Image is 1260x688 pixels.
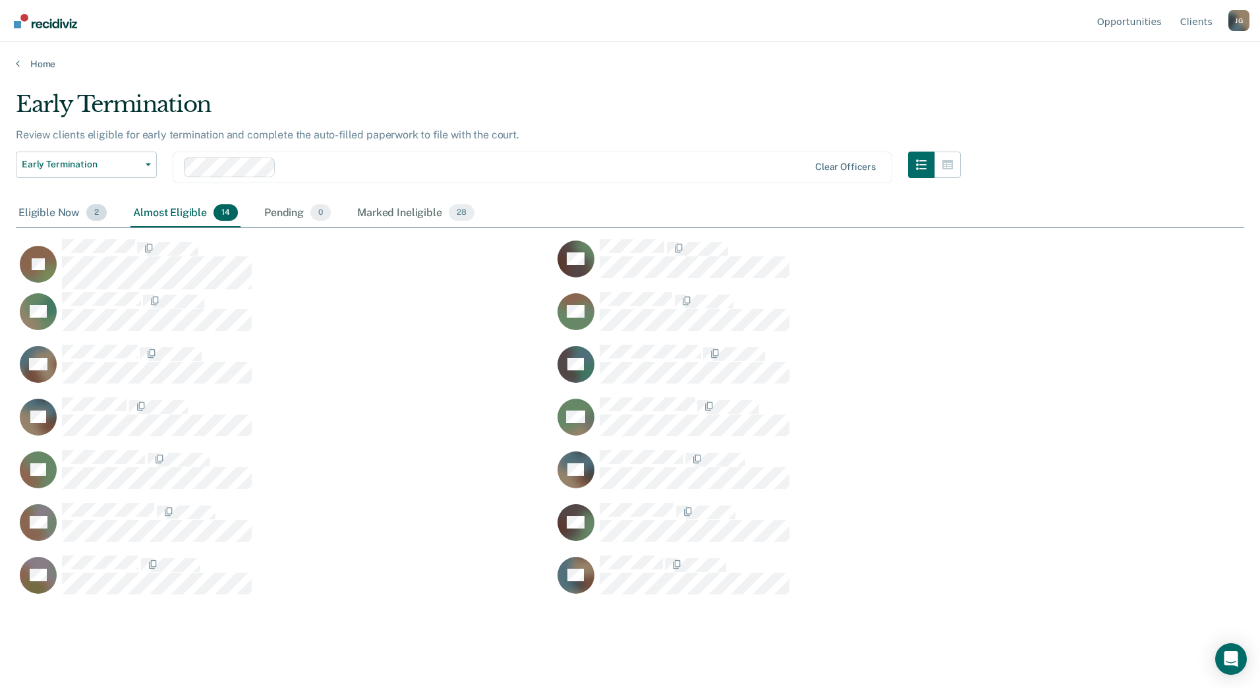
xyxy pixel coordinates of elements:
[130,199,241,228] div: Almost Eligible14
[554,397,1091,449] div: CaseloadOpportunityCell-244046
[16,291,554,344] div: CaseloadOpportunityCell-279682
[1228,10,1249,31] button: Profile dropdown button
[554,291,1091,344] div: CaseloadOpportunityCell-230021
[22,159,140,170] span: Early Termination
[16,58,1244,70] a: Home
[1228,10,1249,31] div: J G
[16,239,554,291] div: CaseloadOpportunityCell-287224
[14,14,77,28] img: Recidiviz
[16,449,554,502] div: CaseloadOpportunityCell-288290
[16,152,157,178] button: Early Termination
[214,204,238,221] span: 14
[16,199,109,228] div: Eligible Now2
[1215,643,1247,675] div: Open Intercom Messenger
[16,555,554,608] div: CaseloadOpportunityCell-165000
[310,204,331,221] span: 0
[16,502,554,555] div: CaseloadOpportunityCell-197386
[554,555,1091,608] div: CaseloadOpportunityCell-290749
[554,239,1091,291] div: CaseloadOpportunityCell-236233
[355,199,476,228] div: Marked Ineligible28
[16,129,519,141] p: Review clients eligible for early termination and complete the auto-filled paperwork to file with...
[16,344,554,397] div: CaseloadOpportunityCell-285996
[16,91,961,129] div: Early Termination
[449,204,474,221] span: 28
[86,204,107,221] span: 2
[16,397,554,449] div: CaseloadOpportunityCell-278651
[262,199,333,228] div: Pending0
[554,344,1091,397] div: CaseloadOpportunityCell-265233
[554,502,1091,555] div: CaseloadOpportunityCell-140383
[554,449,1091,502] div: CaseloadOpportunityCell-142535
[815,161,876,173] div: Clear officers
